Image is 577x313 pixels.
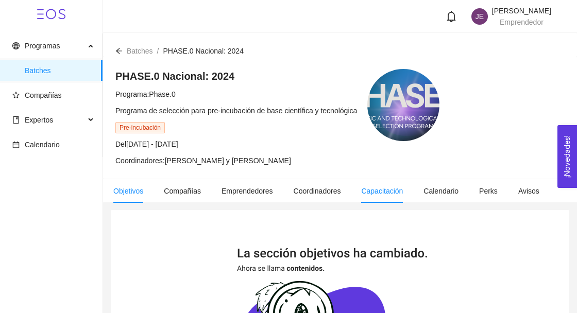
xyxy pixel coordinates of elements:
[115,140,178,148] span: Del [DATE] - [DATE]
[294,187,341,195] span: Coordinadores
[476,8,484,25] span: JE
[115,122,165,133] span: Pre-incubación
[12,141,20,148] span: calendar
[115,156,291,165] span: Coordinadores: [PERSON_NAME] y [PERSON_NAME]
[25,141,60,149] span: Calendario
[12,42,20,49] span: global
[222,187,273,195] span: Emprendedores
[115,90,176,98] span: Programa: Phase.0
[115,107,357,115] span: Programa de selección para pre-incubación de base científica y tecnológica
[25,116,53,124] span: Expertos
[113,187,143,195] span: Objetivos
[12,92,20,99] span: star
[115,47,123,55] span: arrow-left
[12,116,20,124] span: book
[492,7,551,15] span: [PERSON_NAME]
[127,47,153,55] span: Batches
[25,60,94,81] span: Batches
[446,11,457,22] span: bell
[164,187,201,195] span: Compañías
[157,47,159,55] span: /
[115,69,357,83] h4: PHASE.0 Nacional: 2024
[518,187,539,195] span: Avisos
[557,125,577,188] button: Open Feedback Widget
[479,187,498,195] span: Perks
[361,187,403,195] span: Capacitación
[25,42,60,50] span: Programas
[163,47,243,55] span: PHASE.0 Nacional: 2024
[423,187,459,195] span: Calendario
[500,18,544,26] span: Emprendedor
[25,91,62,99] span: Compañías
